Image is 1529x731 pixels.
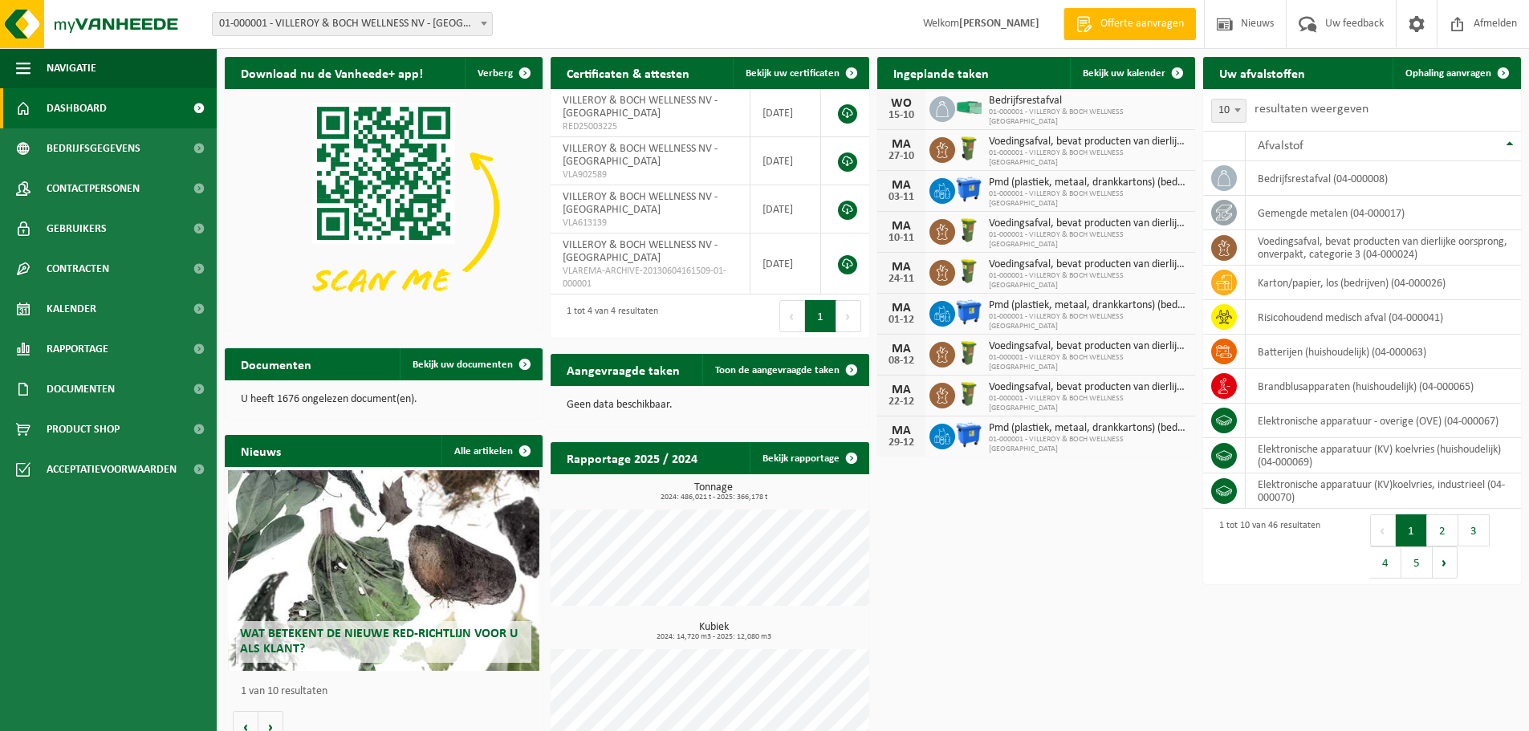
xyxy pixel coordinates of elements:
td: batterijen (huishoudelijk) (04-000063) [1246,335,1521,369]
span: 01-000001 - VILLEROY & BOCH WELLNESS [GEOGRAPHIC_DATA] [989,108,1187,127]
div: MA [885,179,917,192]
span: 2024: 486,021 t - 2025: 366,178 t [559,493,868,502]
div: 08-12 [885,355,917,367]
button: 5 [1401,546,1433,579]
h3: Kubiek [559,622,868,641]
span: Navigatie [47,48,96,88]
div: WO [885,97,917,110]
span: Rapportage [47,329,108,369]
span: 01-000001 - VILLEROY & BOCH WELLNESS [GEOGRAPHIC_DATA] [989,189,1187,209]
td: elektronische apparatuur (KV)koelvries, industrieel (04-000070) [1246,473,1521,509]
span: VLAREMA-ARCHIVE-20130604161509-01-000001 [563,265,738,290]
p: Geen data beschikbaar. [567,400,852,411]
span: VILLEROY & BOCH WELLNESS NV - [GEOGRAPHIC_DATA] [563,239,718,264]
h2: Documenten [225,348,327,380]
span: RED25003225 [563,120,738,133]
span: Gebruikers [47,209,107,249]
img: WB-0060-HPE-GN-50 [955,339,982,367]
td: gemengde metalen (04-000017) [1246,196,1521,230]
button: Previous [1370,514,1396,546]
div: 1 tot 4 van 4 resultaten [559,298,658,334]
span: 01-000001 - VILLEROY & BOCH WELLNESS [GEOGRAPHIC_DATA] [989,394,1187,413]
span: Offerte aanvragen [1096,16,1188,32]
label: resultaten weergeven [1255,103,1368,116]
div: MA [885,302,917,315]
span: VILLEROY & BOCH WELLNESS NV - [GEOGRAPHIC_DATA] [563,191,718,216]
span: Voedingsafval, bevat producten van dierlijke oorsprong, onverpakt, categorie 3 [989,340,1187,353]
p: 1 van 10 resultaten [241,686,535,697]
span: 01-000001 - VILLEROY & BOCH WELLNESS [GEOGRAPHIC_DATA] [989,271,1187,290]
td: elektronische apparatuur - overige (OVE) (04-000067) [1246,404,1521,438]
span: VLA902589 [563,169,738,181]
td: bedrijfsrestafval (04-000008) [1246,161,1521,196]
span: Ophaling aanvragen [1405,68,1491,79]
h2: Ingeplande taken [877,57,1005,88]
span: 01-000001 - VILLEROY & BOCH WELLNESS [GEOGRAPHIC_DATA] [989,230,1187,250]
div: MA [885,424,917,437]
td: risicohoudend medisch afval (04-000041) [1246,300,1521,335]
span: VILLEROY & BOCH WELLNESS NV - [GEOGRAPHIC_DATA] [563,143,718,168]
td: elektronische apparatuur (KV) koelvries (huishoudelijk) (04-000069) [1246,438,1521,473]
a: Alle artikelen [441,435,541,467]
a: Bekijk uw documenten [400,348,541,380]
span: Bekijk uw certificaten [746,68,840,79]
img: WB-1100-HPE-BE-01 [955,176,982,203]
span: Voedingsafval, bevat producten van dierlijke oorsprong, onverpakt, categorie 3 [989,258,1187,271]
a: Bekijk uw kalender [1070,57,1194,89]
span: 01-000001 - VILLEROY & BOCH WELLNESS [GEOGRAPHIC_DATA] [989,148,1187,168]
div: 24-11 [885,274,917,285]
span: VLA613139 [563,217,738,229]
span: Bekijk uw documenten [413,359,513,370]
div: 10-11 [885,233,917,244]
span: Pmd (plastiek, metaal, drankkartons) (bedrijven) [989,299,1187,312]
p: U heeft 1676 ongelezen document(en). [241,394,527,405]
span: VILLEROY & BOCH WELLNESS NV - [GEOGRAPHIC_DATA] [563,95,718,120]
img: Download de VHEPlus App [225,89,543,327]
h2: Nieuws [225,435,297,466]
span: Product Shop [47,409,120,449]
span: Voedingsafval, bevat producten van dierlijke oorsprong, onverpakt, categorie 3 [989,381,1187,394]
h2: Uw afvalstoffen [1203,57,1321,88]
strong: [PERSON_NAME] [959,18,1039,30]
span: 01-000001 - VILLEROY & BOCH WELLNESS NV - ROESELARE [212,12,493,36]
span: Contactpersonen [47,169,140,209]
div: 15-10 [885,110,917,121]
span: Toon de aangevraagde taken [715,365,840,376]
img: HK-XP-30-GN-00 [955,100,982,115]
h2: Rapportage 2025 / 2024 [551,442,714,473]
button: 4 [1370,546,1401,579]
img: WB-0060-HPE-GN-50 [955,217,982,244]
img: WB-0060-HPE-GN-50 [955,258,982,285]
a: Bekijk uw certificaten [733,57,868,89]
div: 27-10 [885,151,917,162]
span: 01-000001 - VILLEROY & BOCH WELLNESS [GEOGRAPHIC_DATA] [989,435,1187,454]
a: Toon de aangevraagde taken [702,354,868,386]
span: Documenten [47,369,115,409]
td: [DATE] [750,137,821,185]
span: Bedrijfsgegevens [47,128,140,169]
img: WB-0060-HPE-GN-50 [955,135,982,162]
div: 22-12 [885,396,917,408]
span: 01-000001 - VILLEROY & BOCH WELLNESS [GEOGRAPHIC_DATA] [989,312,1187,331]
div: MA [885,138,917,151]
a: Offerte aanvragen [1063,8,1196,40]
td: karton/papier, los (bedrijven) (04-000026) [1246,266,1521,300]
button: 1 [805,300,836,332]
span: Pmd (plastiek, metaal, drankkartons) (bedrijven) [989,177,1187,189]
button: Verberg [465,57,541,89]
span: 01-000001 - VILLEROY & BOCH WELLNESS NV - ROESELARE [213,13,492,35]
span: Dashboard [47,88,107,128]
button: 3 [1458,514,1490,546]
span: Verberg [478,68,513,79]
div: 03-11 [885,192,917,203]
h3: Tonnage [559,482,868,502]
img: WB-1100-HPE-BE-01 [955,421,982,449]
td: [DATE] [750,185,821,234]
td: voedingsafval, bevat producten van dierlijke oorsprong, onverpakt, categorie 3 (04-000024) [1246,230,1521,266]
h2: Download nu de Vanheede+ app! [225,57,439,88]
div: 1 tot 10 van 46 resultaten [1211,513,1320,580]
h2: Aangevraagde taken [551,354,696,385]
span: 10 [1211,99,1246,123]
img: WB-0060-HPE-GN-50 [955,380,982,408]
div: MA [885,220,917,233]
